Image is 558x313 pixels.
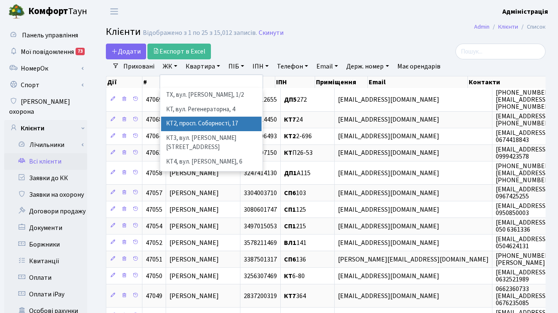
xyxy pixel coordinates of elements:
[146,238,162,247] span: 47052
[147,44,211,59] a: Експорт в Excel
[10,137,87,153] a: Лічильники
[244,255,277,264] span: 3387501317
[146,291,162,301] span: 47049
[284,205,296,214] b: СП1
[146,271,162,281] span: 47050
[244,205,277,214] span: 3080601747
[161,103,262,117] li: КТ, вул. Регенераторна, 4
[120,59,158,73] a: Приховані
[146,169,162,178] span: 47058
[502,7,548,16] b: Адміністрація
[8,3,25,20] img: logo.png
[338,132,439,141] span: [EMAIL_ADDRESS][DOMAIN_NAME]
[21,47,74,56] span: Мої повідомлення
[4,93,87,120] a: [PERSON_NAME] охорона
[4,220,87,236] a: Документи
[225,59,247,73] a: ПІБ
[4,236,87,253] a: Боржники
[169,188,219,198] span: [PERSON_NAME]
[284,115,303,125] span: 24
[146,205,162,214] span: 47055
[4,186,87,203] a: Заявки на охорону
[146,188,162,198] span: 47057
[274,59,311,73] a: Телефон
[368,76,468,88] th: Email
[28,5,68,18] b: Комфорт
[338,271,439,281] span: [EMAIL_ADDRESS][DOMAIN_NAME]
[284,149,292,158] b: КТ
[76,48,85,55] div: 73
[146,132,162,141] span: 47064
[169,291,219,301] span: [PERSON_NAME]
[284,271,292,281] b: КТ
[244,188,277,198] span: 3304003710
[161,155,262,169] li: КТ4, вул. [PERSON_NAME], 6
[111,47,141,56] span: Додати
[169,222,219,231] span: [PERSON_NAME]
[146,115,162,125] span: 47068
[284,95,307,104] span: 272
[284,205,306,214] span: 125
[4,203,87,220] a: Договори продажу
[169,205,219,214] span: [PERSON_NAME]
[343,59,392,73] a: Держ. номер
[284,132,296,141] b: КТ2
[284,238,296,247] b: ВЛ1
[284,255,296,264] b: СП6
[474,22,489,31] a: Admin
[161,169,262,193] li: КТ5, вул. [PERSON_NAME][STREET_ADDRESS]
[275,76,316,88] th: ІПН
[4,253,87,269] a: Квитанції
[284,115,296,125] b: КТ7
[146,222,162,231] span: 47054
[182,59,223,73] a: Квартира
[106,24,141,39] span: Клієнти
[22,31,78,40] span: Панель управління
[394,59,444,73] a: Має орендарів
[338,205,439,214] span: [EMAIL_ADDRESS][DOMAIN_NAME]
[4,286,87,303] a: Оплати iPay
[338,149,439,158] span: [EMAIL_ADDRESS][DOMAIN_NAME]
[4,60,87,77] a: НомерОк
[146,95,162,104] span: 47069
[106,44,146,59] a: Додати
[315,76,368,88] th: Приміщення
[169,238,219,247] span: [PERSON_NAME]
[169,169,219,178] span: [PERSON_NAME]
[338,291,439,301] span: [EMAIL_ADDRESS][DOMAIN_NAME]
[284,222,306,231] span: 215
[161,88,262,103] li: ТХ, вул. [PERSON_NAME], 1/2
[284,149,313,158] span: П26-53
[4,120,87,137] a: Клієнти
[284,291,296,301] b: КТ7
[169,255,219,264] span: [PERSON_NAME]
[502,7,548,17] a: Адміністрація
[284,271,305,281] span: 6-80
[284,95,297,104] b: ДП5
[161,117,262,131] li: КТ2, просп. Соборності, 17
[244,271,277,281] span: 3256307469
[284,169,297,178] b: ДП1
[338,255,489,264] span: [PERSON_NAME][EMAIL_ADDRESS][DOMAIN_NAME]
[462,18,558,36] nav: breadcrumb
[338,238,439,247] span: [EMAIL_ADDRESS][DOMAIN_NAME]
[244,238,277,247] span: 3578211469
[498,22,518,31] a: Клієнти
[284,188,296,198] b: СП6
[4,77,87,93] a: Спорт
[161,131,262,155] li: КТ3, вул. [PERSON_NAME][STREET_ADDRESS]
[4,44,87,60] a: Мої повідомлення73
[146,255,162,264] span: 47051
[244,291,277,301] span: 2837200319
[338,188,439,198] span: [EMAIL_ADDRESS][DOMAIN_NAME]
[4,170,87,186] a: Заявки до КК
[284,132,312,141] span: 2-696
[143,29,257,37] div: Відображено з 1 по 25 з 15,012 записів.
[106,76,142,88] th: Дії
[338,95,439,104] span: [EMAIL_ADDRESS][DOMAIN_NAME]
[169,271,219,281] span: [PERSON_NAME]
[518,22,546,32] li: Список
[4,27,87,44] a: Панель управління
[455,44,546,59] input: Пошук...
[249,59,272,73] a: ІПН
